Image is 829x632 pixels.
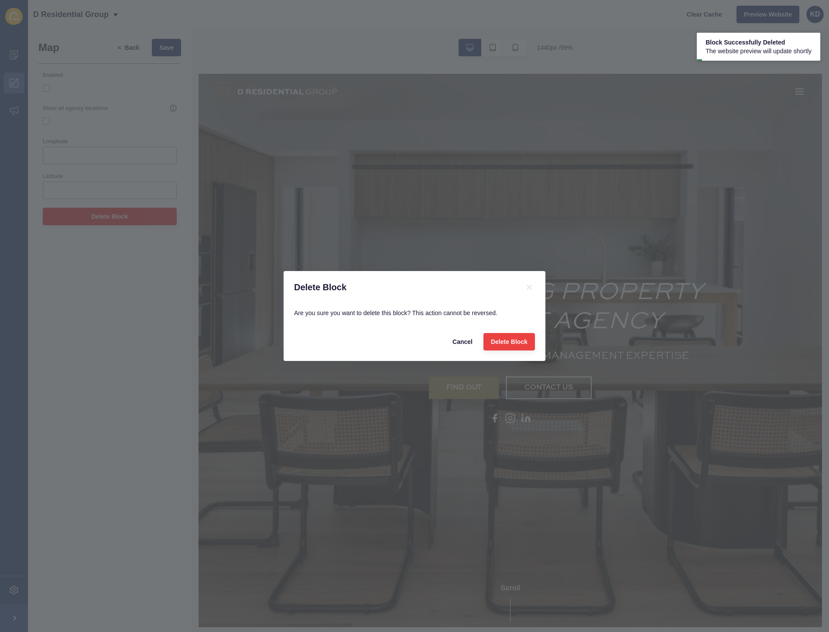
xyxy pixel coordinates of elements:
[17,9,140,27] img: D Residential Group Logo
[483,333,535,350] button: Delete Block
[3,513,625,553] div: Scroll
[706,38,812,47] span: Block Successfully Deleted
[232,305,303,328] a: FIND OUT
[445,333,480,350] button: Cancel
[71,206,557,264] h1: PERTH'S LEADING PROPERTY MANAGEMENT AGENCY
[452,337,473,346] span: Cancel
[294,282,513,293] h1: Delete Block
[134,278,494,291] h2: TRUST IN PROFESSIONAL PROPERTY MANAGEMENT EXPERTISE
[294,303,535,323] p: Are you sure you want to delete this block? This action cannot be reversed.
[491,337,528,346] span: Delete Block
[310,305,396,328] a: CONTACT US
[706,47,812,55] span: The website preview will update shortly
